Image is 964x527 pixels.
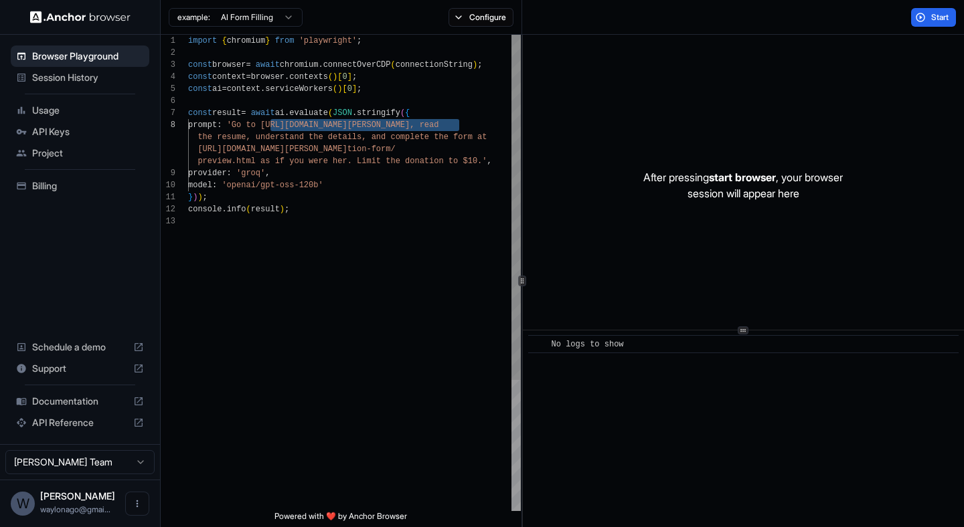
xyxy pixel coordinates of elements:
span: 0 [347,84,352,94]
div: 5 [161,83,175,95]
span: { [405,108,410,118]
span: connectOverCDP [323,60,391,70]
span: Session History [32,71,144,84]
div: Session History [11,67,149,88]
span: . [285,72,289,82]
div: API Keys [11,121,149,142]
div: 2 [161,47,175,59]
span: Powered with ❤️ by Anchor Browser [274,511,407,527]
span: . [260,84,265,94]
span: ad [429,120,438,130]
span: connectionString [396,60,473,70]
span: ; [357,84,361,94]
span: ai [212,84,222,94]
div: Project [11,142,149,164]
span: 'groq' [236,169,265,178]
span: tion-form/ [347,144,396,154]
span: preview.html as if you were her. Limit the donatio [197,156,438,166]
span: Usage [32,104,144,117]
span: ) [473,60,477,70]
span: . [352,108,357,118]
span: : [217,120,222,130]
div: API Reference [11,412,149,433]
span: const [188,72,212,82]
span: [URL][DOMAIN_NAME][PERSON_NAME] [197,144,347,154]
div: W [11,492,35,516]
div: 6 [161,95,175,107]
div: 11 [161,191,175,203]
span: Start [931,12,950,23]
span: : [212,181,217,190]
span: ( [400,108,405,118]
span: ) [197,193,202,202]
span: 0 [342,72,347,82]
span: contexts [289,72,328,82]
span: await [251,108,275,118]
span: ) [333,72,337,82]
span: import [188,36,217,45]
span: JSON [333,108,352,118]
span: ( [391,60,396,70]
div: 1 [161,35,175,47]
span: context [227,84,260,94]
span: . [318,60,323,70]
span: . [222,205,226,214]
span: } [265,36,270,45]
span: ( [328,72,333,82]
span: browser [251,72,285,82]
span: Schedule a demo [32,340,128,354]
span: ) [193,193,197,202]
span: context [212,72,246,82]
div: 13 [161,215,175,227]
span: = [246,72,250,82]
span: Support [32,362,128,375]
span: Documentation [32,395,128,408]
div: 10 [161,179,175,191]
div: 4 [161,71,175,83]
span: the resume, understand the details, and complete t [197,132,438,142]
span: browser [212,60,246,70]
span: he form at [438,132,487,142]
span: { [222,36,226,45]
span: await [256,60,280,70]
span: ( [328,108,333,118]
span: 'Go to [URL][DOMAIN_NAME][PERSON_NAME], re [227,120,429,130]
span: , [487,156,491,166]
div: 3 [161,59,175,71]
div: Browser Playground [11,45,149,67]
span: serviceWorkers [265,84,333,94]
span: ] [347,72,352,82]
span: ; [477,60,482,70]
span: ( [333,84,337,94]
span: provider [188,169,227,178]
span: , [265,169,270,178]
span: n to $10.' [438,156,487,166]
span: ai [275,108,285,118]
span: ; [352,72,357,82]
div: 8 [161,119,175,131]
span: info [227,205,246,214]
span: const [188,60,212,70]
span: result [212,108,241,118]
button: Start [911,8,956,27]
span: ) [337,84,342,94]
span: = [222,84,226,94]
span: API Reference [32,416,128,429]
div: 7 [161,107,175,119]
button: Configure [449,8,513,27]
div: Support [11,358,149,379]
span: chromium [227,36,266,45]
div: Billing [11,175,149,197]
span: waylonago@gmail.com [40,504,110,514]
span: evaluate [289,108,328,118]
span: start browser [709,171,776,184]
span: prompt [188,120,217,130]
p: After pressing , your browser session will appear here [643,169,843,201]
span: chromium [280,60,319,70]
div: 12 [161,203,175,215]
span: : [227,169,232,178]
span: from [275,36,295,45]
span: = [241,108,246,118]
span: ; [285,205,289,214]
span: = [246,60,250,70]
